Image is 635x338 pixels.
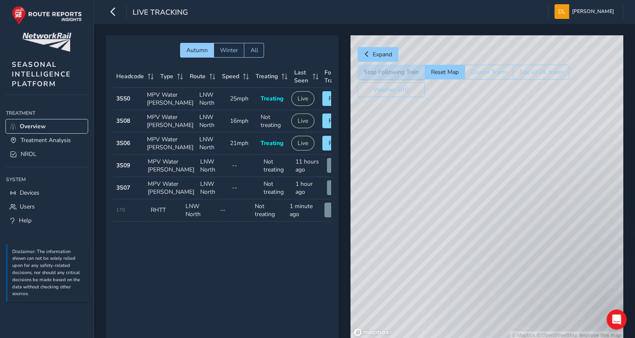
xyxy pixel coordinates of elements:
[606,309,627,330] iframe: Intercom live chat
[116,184,130,192] strong: 3S07
[293,155,324,177] td: 11 hours ago
[513,65,569,79] button: See all UK trains
[197,177,229,199] td: LNW North
[144,132,196,155] td: MPV Water [PERSON_NAME]
[145,155,197,177] td: MPV Water [PERSON_NAME]
[256,72,278,80] span: Treating
[6,200,88,214] a: Users
[329,139,347,147] span: Follow
[287,199,321,222] td: 1 minute ago
[214,43,244,58] button: Winter
[250,46,258,54] span: All
[196,132,227,155] td: LNW North
[331,206,344,214] span: View
[144,110,196,132] td: MPV Water [PERSON_NAME]
[329,117,347,125] span: Follow
[294,69,310,84] span: Last Seen
[229,177,261,199] td: --
[227,110,258,132] td: 16mph
[12,6,82,25] img: rr logo
[12,248,84,298] p: Disclaimer: The information shown can not be solely relied upon for any safety-related decisions,...
[291,114,314,128] button: Live
[293,177,324,199] td: 1 hour ago
[116,139,130,147] strong: 3S06
[327,180,353,195] button: View
[190,72,206,80] span: Route
[6,147,88,161] a: NROL
[324,203,350,217] button: View
[19,217,31,224] span: Help
[322,91,353,106] button: Follow
[186,46,208,54] span: Autumn
[258,110,288,132] td: Not treating
[291,91,314,106] button: Live
[144,88,196,110] td: MPV Water [PERSON_NAME]
[222,72,239,80] span: Speed
[291,136,314,151] button: Live
[116,72,144,80] span: Headcode
[196,110,227,132] td: LNW North
[20,203,35,211] span: Users
[217,199,252,222] td: --
[6,214,88,227] a: Help
[572,4,614,19] span: [PERSON_NAME]
[220,46,238,54] span: Winter
[21,150,37,158] span: NROL
[6,186,88,200] a: Devices
[425,65,465,79] button: Reset Map
[145,177,197,199] td: MPV Water [PERSON_NAME]
[244,43,264,58] button: All
[322,114,353,128] button: Follow
[20,189,39,197] span: Devices
[324,69,345,84] span: Follow Train
[554,4,569,19] img: diamond-layout
[160,72,173,80] span: Type
[261,139,283,147] span: Treating
[116,117,130,125] strong: 3S08
[327,158,353,173] button: View
[6,133,88,147] a: Treatment Analysis
[358,82,425,97] button: Weather (off)
[12,60,71,89] span: SEASONAL INTELLIGENCE PLATFORM
[6,173,88,186] div: System
[329,95,347,103] span: Follow
[261,95,283,103] span: Treating
[21,136,71,144] span: Treatment Analysis
[183,199,217,222] td: LNW North
[116,161,130,169] strong: 3S09
[6,119,88,133] a: Overview
[6,107,88,119] div: Treatment
[554,4,617,19] button: [PERSON_NAME]
[322,136,353,151] button: Follow
[373,50,392,58] span: Expand
[197,155,229,177] td: LNW North
[227,132,258,155] td: 21mph
[20,122,46,130] span: Overview
[116,207,125,213] span: 170
[116,95,130,103] strong: 3S50
[261,155,293,177] td: Not treating
[227,88,258,110] td: 25mph
[196,88,227,110] td: LNW North
[358,47,398,62] button: Expand
[180,43,214,58] button: Autumn
[22,33,71,52] img: customer logo
[133,7,188,19] span: Live Tracking
[229,155,261,177] td: --
[252,199,287,222] td: Not treating
[465,65,513,79] button: Cluster Trains
[261,177,293,199] td: Not treating
[148,199,183,222] td: RHTT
